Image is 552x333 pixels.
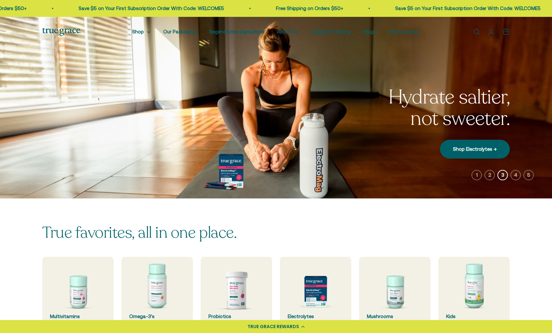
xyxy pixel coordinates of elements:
split-lines: True favorites, all in one place. [42,222,237,243]
button: 2 [484,170,495,180]
a: Our Packaging [163,29,196,34]
div: Electrolytes [288,313,344,320]
div: Kids [446,313,502,320]
a: Electrolytes [280,257,351,328]
button: 4 [510,170,521,180]
div: TRUE GRACE REWARDS [247,323,299,330]
div: Omega-3's [129,313,185,320]
button: 5 [523,170,534,180]
p: Save $5 on Your First Subscription Order With Code: WELCOME5 [56,5,201,12]
a: Omega-3's [121,257,193,328]
div: Multivitamins [50,313,106,320]
div: Mushrooms [367,313,423,320]
a: Mushrooms [359,257,431,328]
a: About Us [277,29,298,34]
a: Kids [438,257,510,328]
a: Quality & Testing [311,29,350,34]
a: Store Locator [389,29,420,34]
a: Shop Electrolytes → [440,140,510,159]
div: Probiotics [208,313,264,320]
p: Save $5 on Your First Subscription Order With Code: WELCOME5 [372,5,518,12]
a: Blogs [363,29,376,34]
button: 3 [497,170,508,180]
a: Multivitamins [42,257,114,328]
summary: Shop [132,28,150,36]
a: Free Shipping on Orders $50+ [253,6,320,11]
a: Probiotics [201,257,272,328]
button: 1 [471,170,482,180]
a: Regenerative Agriculture [209,29,264,34]
split-lines: Hydrate saltier, not sweeter. [388,84,510,132]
